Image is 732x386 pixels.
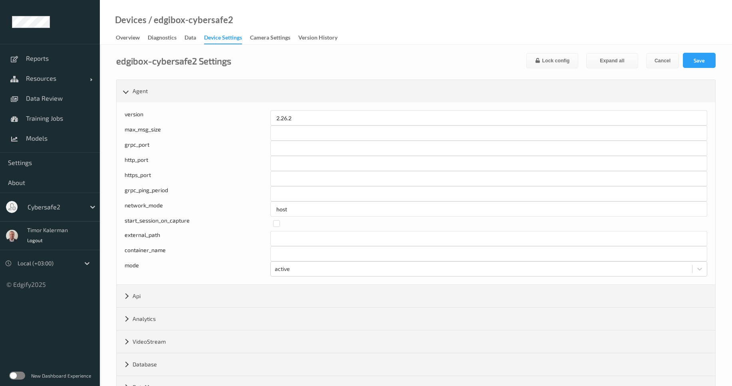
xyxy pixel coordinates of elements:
div: network_mode [125,201,270,217]
div: container_name [125,246,270,261]
a: Camera Settings [250,32,298,44]
div: edgibox-cybersafe2 Settings [116,57,231,65]
div: Data [184,34,196,44]
button: Cancel [646,53,679,68]
div: VideoStream [117,330,715,353]
a: Devices [115,16,147,24]
div: Api [117,285,715,307]
div: http_port [125,156,270,171]
a: Overview [116,32,148,44]
div: / edgibox-cybersafe2 [147,16,233,24]
div: grpc_ping_period [125,186,270,201]
div: max_msg_size [125,125,270,141]
a: Data [184,32,204,44]
div: Device Settings [204,34,242,44]
div: version [125,110,270,125]
div: Database [117,353,715,376]
div: Agent [117,80,715,102]
button: Lock config [526,53,578,68]
div: external_path [125,231,270,246]
div: Version History [298,34,337,44]
button: Save [683,53,716,68]
button: Expand all [586,53,638,68]
div: mode [125,261,270,277]
div: Diagnostics [148,34,177,44]
div: Analytics [117,308,715,330]
a: Device Settings [204,32,250,44]
div: https_port [125,171,270,186]
a: Version History [298,32,345,44]
div: grpc_port [125,141,270,156]
div: Camera Settings [250,34,290,44]
div: Overview [116,34,140,44]
div: start_session_on_capture [125,217,268,231]
a: Diagnostics [148,32,184,44]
